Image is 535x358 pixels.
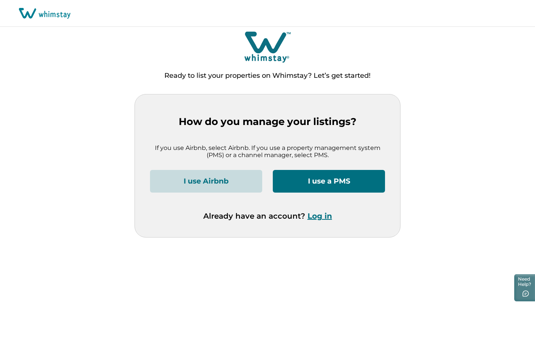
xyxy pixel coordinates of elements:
[308,211,332,221] button: Log in
[150,170,262,193] button: I use Airbnb
[273,170,385,193] button: I use a PMS
[150,116,385,128] p: How do you manage your listings?
[164,72,371,80] p: Ready to list your properties on Whimstay? Let’s get started!
[150,144,385,159] p: If you use Airbnb, select Airbnb. If you use a property management system (PMS) or a channel mana...
[203,211,332,221] p: Already have an account?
